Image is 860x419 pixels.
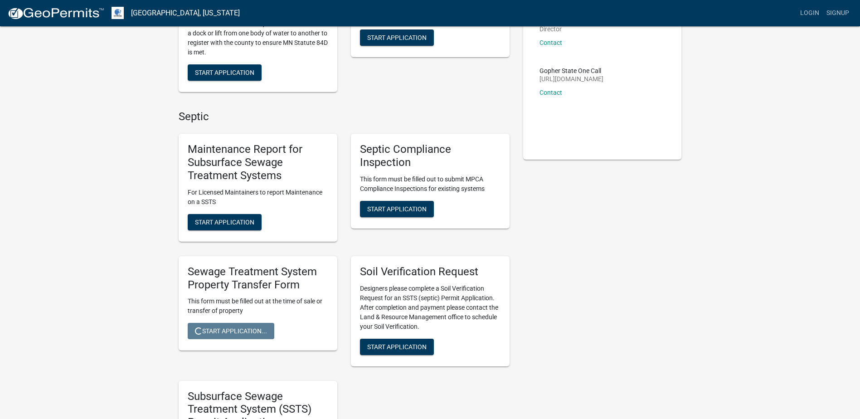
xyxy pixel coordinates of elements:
a: [GEOGRAPHIC_DATA], [US_STATE] [131,5,240,21]
p: Gopher State One Call [539,68,603,74]
button: Start Application [360,29,434,46]
h5: Maintenance Report for Subsurface Sewage Treatment Systems [188,143,328,182]
span: Start Application [367,34,427,41]
span: Start Application... [195,327,267,335]
a: Login [797,5,823,22]
img: Otter Tail County, Minnesota [112,7,124,19]
button: Start Application [360,339,434,355]
a: Signup [823,5,853,22]
button: Start Application... [188,323,274,339]
p: Designers please complete a Soil Verification Request for an SSTS (septic) Permit Application. Af... [360,284,500,331]
h5: Sewage Treatment System Property Transfer Form [188,265,328,292]
button: Start Application [188,214,262,230]
h5: Septic Compliance Inspection [360,143,500,169]
p: This form must be filled out to submit MPCA Compliance Inspections for existing systems [360,175,500,194]
p: For Licensed Maintainers to report Maintenance on a SSTS [188,188,328,207]
span: Start Application [195,68,254,76]
h5: Soil Verification Request [360,265,500,278]
button: Start Application [360,201,434,217]
p: This form must be filled out at the time of sale or transfer of property [188,297,328,316]
h4: Septic [179,110,510,123]
p: [URL][DOMAIN_NAME] [539,76,603,82]
span: Start Application [195,218,254,225]
span: Start Application [367,343,427,350]
button: Start Application [188,64,262,81]
p: Director [539,26,588,32]
a: Contact [539,39,562,46]
span: Start Application [367,205,427,212]
a: Contact [539,89,562,96]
